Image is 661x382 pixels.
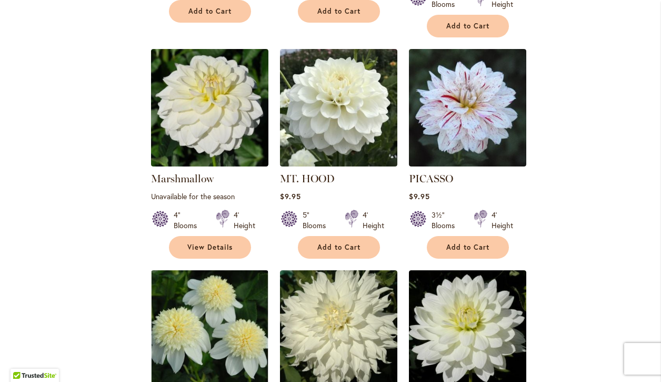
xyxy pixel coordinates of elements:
[280,159,397,169] a: MT. HOOD
[303,210,332,231] div: 5" Blooms
[151,191,268,201] p: Unavailable for the season
[187,243,233,252] span: View Details
[298,236,380,259] button: Add to Cart
[280,49,397,166] img: MT. HOOD
[280,172,335,185] a: MT. HOOD
[432,210,461,231] div: 3½" Blooms
[151,159,268,169] a: Marshmallow
[151,172,214,185] a: Marshmallow
[409,172,453,185] a: PICASSO
[409,191,430,201] span: $9.95
[363,210,384,231] div: 4' Height
[446,243,489,252] span: Add to Cart
[492,210,513,231] div: 4' Height
[446,22,489,31] span: Add to Cart
[409,159,526,169] a: PICASSO
[317,243,360,252] span: Add to Cart
[409,49,526,166] img: PICASSO
[169,236,251,259] a: View Details
[8,345,37,374] iframe: Launch Accessibility Center
[234,210,255,231] div: 4' Height
[174,210,203,231] div: 4" Blooms
[427,236,509,259] button: Add to Cart
[317,7,360,16] span: Add to Cart
[280,191,301,201] span: $9.95
[188,7,232,16] span: Add to Cart
[151,49,268,166] img: Marshmallow
[427,15,509,37] button: Add to Cart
